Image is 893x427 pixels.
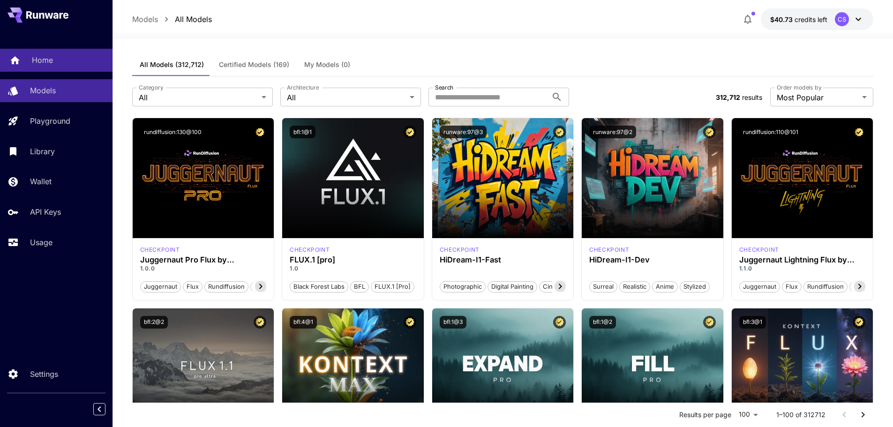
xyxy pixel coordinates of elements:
a: Models [132,14,158,25]
p: 1.0 [290,264,416,273]
button: Certified Model – Vetted for best performance and includes a commercial license. [853,316,865,329]
button: BFL [350,280,369,292]
p: checkpoint [589,246,629,254]
button: Realistic [619,280,650,292]
p: Models [30,85,56,96]
span: All [139,92,258,103]
label: Order models by [777,83,821,91]
h3: Juggernaut Lightning Flux by RunDiffusion [739,255,866,264]
a: All Models [175,14,212,25]
div: $40.73355 [770,15,827,24]
button: Certified Model – Vetted for best performance and includes a commercial license. [853,126,865,138]
span: schnell [850,282,878,292]
span: juggernaut [141,282,180,292]
div: HiDream Dev [589,246,629,254]
span: Black Forest Labs [290,282,348,292]
button: rundiffusion [803,280,848,292]
button: Certified Model – Vetted for best performance and includes a commercial license. [254,126,266,138]
span: 312,712 [716,93,740,101]
div: FLUX.1 D [739,246,779,254]
p: 1.1.0 [739,264,866,273]
h3: HiDream-I1-Fast [440,255,566,264]
span: flux [183,282,202,292]
p: 1.0.0 [140,264,267,273]
p: Settings [30,368,58,380]
button: Certified Model – Vetted for best performance and includes a commercial license. [553,126,566,138]
button: flux [183,280,203,292]
span: rundiffusion [205,282,248,292]
button: schnell [849,280,878,292]
div: 100 [735,408,761,421]
button: juggernaut [739,280,780,292]
button: juggernaut [140,280,181,292]
button: Digital Painting [488,280,537,292]
span: FLUX.1 [pro] [371,282,414,292]
span: Realistic [620,282,650,292]
button: bfl:2@2 [140,316,168,329]
button: bfl:1@1 [290,126,315,138]
span: Most Popular [777,92,858,103]
span: pro [251,282,267,292]
p: checkpoint [440,246,480,254]
span: Digital Painting [488,282,537,292]
p: 1–100 of 312712 [776,410,825,420]
button: rundiffusion [204,280,248,292]
label: Category [139,83,164,91]
p: Library [30,146,55,157]
p: Results per page [679,410,731,420]
span: juggernaut [740,282,780,292]
button: runware:97@2 [589,126,636,138]
h3: HiDream-I1-Dev [589,255,716,264]
h3: FLUX.1 [pro] [290,255,416,264]
nav: breadcrumb [132,14,212,25]
label: Architecture [287,83,319,91]
h3: Juggernaut Pro Flux by RunDiffusion [140,255,267,264]
button: Certified Model – Vetted for best performance and includes a commercial license. [553,316,566,329]
p: Wallet [30,176,52,187]
button: Certified Model – Vetted for best performance and includes a commercial license. [404,316,416,329]
div: Collapse sidebar [100,401,113,418]
div: HiDream Fast [440,246,480,254]
button: Certified Model – Vetted for best performance and includes a commercial license. [254,316,266,329]
button: Anime [652,280,678,292]
button: runware:97@3 [440,126,487,138]
span: Certified Models (169) [219,60,289,69]
span: flux [782,282,801,292]
button: Cinematic [539,280,575,292]
button: Photographic [440,280,486,292]
button: pro [250,280,268,292]
button: Certified Model – Vetted for best performance and includes a commercial license. [703,126,716,138]
button: rundiffusion:110@101 [739,126,802,138]
div: fluxpro [290,246,330,254]
button: bfl:4@1 [290,316,317,329]
span: BFL [351,282,368,292]
span: All [287,92,406,103]
p: Playground [30,115,70,127]
span: Surreal [590,282,617,292]
span: results [742,93,762,101]
span: My Models (0) [304,60,350,69]
button: Collapse sidebar [93,403,105,415]
p: checkpoint [290,246,330,254]
span: Cinematic [540,282,575,292]
span: Stylized [680,282,709,292]
p: Home [32,54,53,66]
button: Black Forest Labs [290,280,348,292]
div: FLUX.1 D [140,246,180,254]
span: credits left [795,15,827,23]
iframe: Chat Widget [846,382,893,427]
p: API Keys [30,206,61,217]
button: flux [782,280,802,292]
span: $40.73 [770,15,795,23]
button: Certified Model – Vetted for best performance and includes a commercial license. [404,126,416,138]
button: FLUX.1 [pro] [371,280,414,292]
button: bfl:1@3 [440,316,466,329]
